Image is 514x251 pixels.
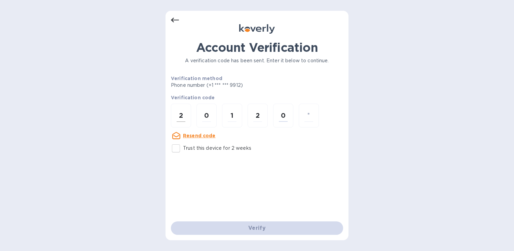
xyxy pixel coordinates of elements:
u: Resend code [183,133,216,138]
h1: Account Verification [171,40,343,55]
p: Verification code [171,94,343,101]
p: A verification code has been sent. Enter it below to continue. [171,57,343,64]
p: Phone number (+1 *** *** 9912) [171,82,294,89]
p: Trust this device for 2 weeks [183,145,251,152]
b: Verification method [171,76,222,81]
